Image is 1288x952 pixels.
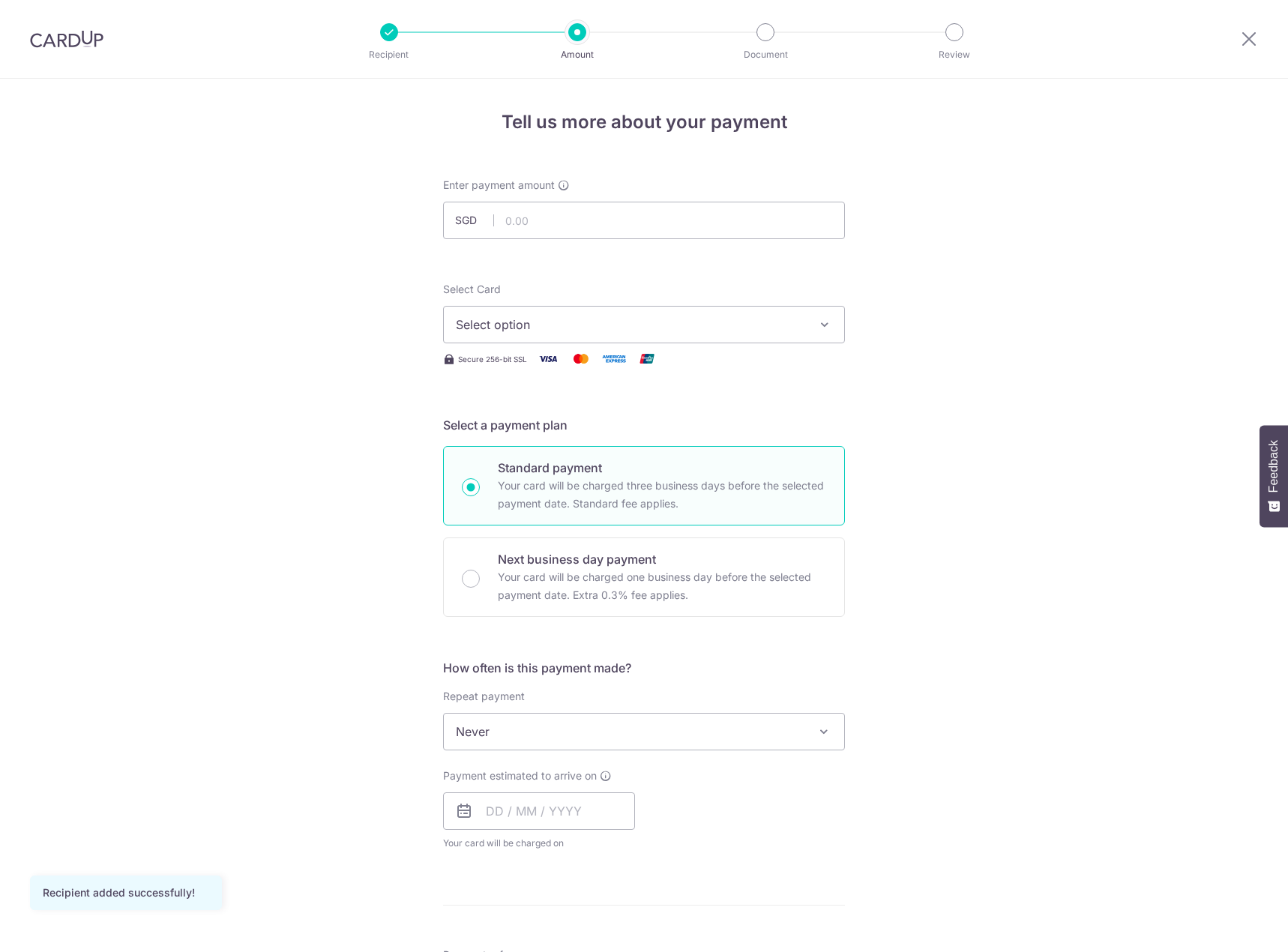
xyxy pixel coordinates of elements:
[566,349,596,368] img: Mastercard
[522,47,633,62] p: Amount
[43,885,209,900] div: Recipient added successfully!
[334,47,445,62] p: Recipient
[899,47,1010,62] p: Review
[632,349,662,368] img: Union Pay
[498,459,826,477] p: Standard payment
[443,768,597,783] span: Payment estimated to arrive on
[455,213,494,228] span: SGD
[443,659,845,677] h5: How often is this payment made?
[1192,907,1273,945] iframe: Opens a widget where you can find more information
[443,306,845,343] button: Select option
[710,47,821,62] p: Document
[498,568,826,604] p: Your card will be charged one business day before the selected payment date. Extra 0.3% fee applies.
[1260,425,1288,527] button: Feedback - Show survey
[498,477,826,513] p: Your card will be charged three business days before the selected payment date. Standard fee appl...
[30,30,103,48] img: CardUp
[599,349,629,368] img: American Express
[443,689,525,704] label: Repeat payment
[444,714,844,750] span: Never
[443,202,845,239] input: 0.00
[443,792,635,830] input: DD / MM / YYYY
[456,316,805,334] span: Select option
[533,349,563,368] img: Visa
[1267,440,1281,492] span: Feedback
[443,836,635,851] span: Your card will be charged on
[443,713,845,750] span: Never
[458,353,527,365] span: Secure 256-bit SSL
[443,178,555,193] span: Enter payment amount
[498,550,826,568] p: Next business day payment
[443,109,845,136] h4: Tell us more about your payment
[443,416,845,434] h5: Select a payment plan
[443,283,501,295] span: translation missing: en.payables.payment_networks.credit_card.summary.labels.select_card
